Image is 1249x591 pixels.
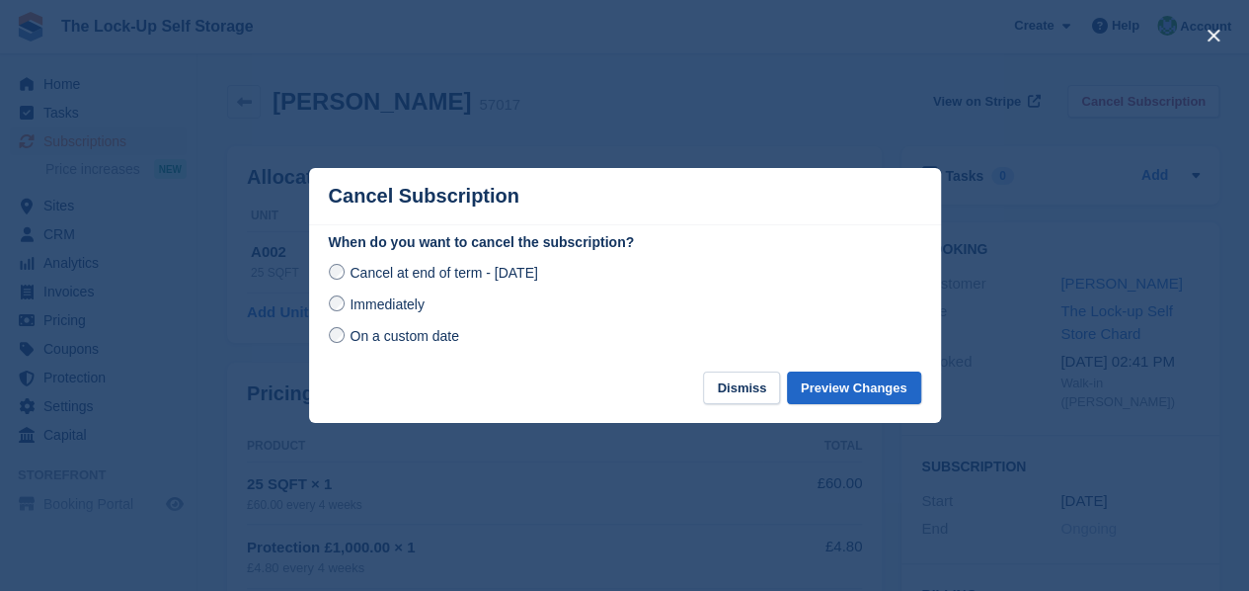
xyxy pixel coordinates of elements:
button: close [1198,20,1229,51]
input: Cancel at end of term - [DATE] [329,264,345,280]
label: When do you want to cancel the subscription? [329,232,921,253]
input: Immediately [329,295,345,311]
span: Immediately [350,296,424,312]
button: Preview Changes [787,372,921,404]
input: On a custom date [329,327,345,343]
span: Cancel at end of term - [DATE] [350,265,537,281]
span: On a custom date [350,328,459,344]
button: Dismiss [703,372,780,404]
p: Cancel Subscription [329,185,519,208]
